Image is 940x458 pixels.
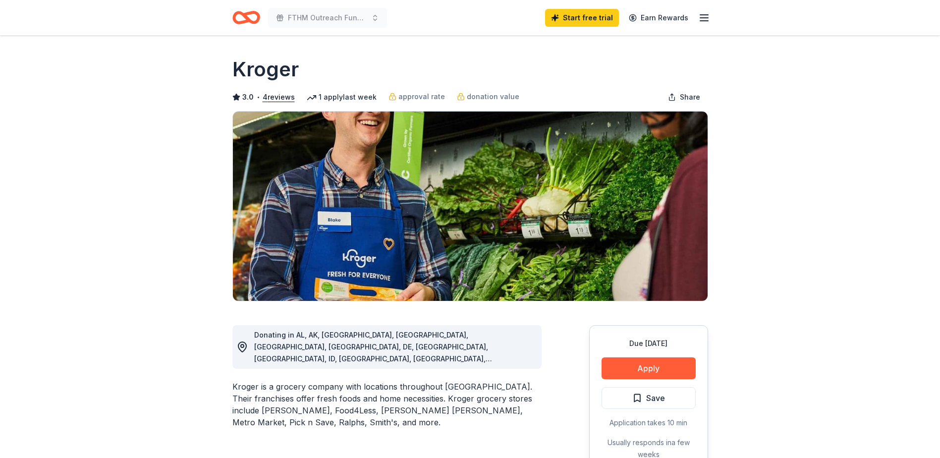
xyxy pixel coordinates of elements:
button: FTHM Outreach Fundraiser [268,8,387,28]
a: approval rate [388,91,445,103]
span: FTHM Outreach Fundraiser [288,12,367,24]
span: • [256,93,260,101]
h1: Kroger [232,56,299,83]
span: 3.0 [242,91,254,103]
a: Start free trial [545,9,619,27]
button: Save [602,387,696,409]
button: Apply [602,357,696,379]
span: Share [680,91,700,103]
div: Application takes 10 min [602,417,696,429]
button: 4reviews [263,91,295,103]
span: approval rate [398,91,445,103]
button: Share [660,87,708,107]
div: Kroger is a grocery company with locations throughout [GEOGRAPHIC_DATA]. Their franchises offer f... [232,381,542,428]
img: Image for Kroger [233,112,708,301]
span: donation value [467,91,519,103]
span: Donating in AL, AK, [GEOGRAPHIC_DATA], [GEOGRAPHIC_DATA], [GEOGRAPHIC_DATA], [GEOGRAPHIC_DATA], D... [254,331,492,458]
span: Save [646,392,665,404]
a: donation value [457,91,519,103]
div: Due [DATE] [602,338,696,349]
a: Earn Rewards [623,9,694,27]
div: 1 apply last week [307,91,377,103]
a: Home [232,6,260,29]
